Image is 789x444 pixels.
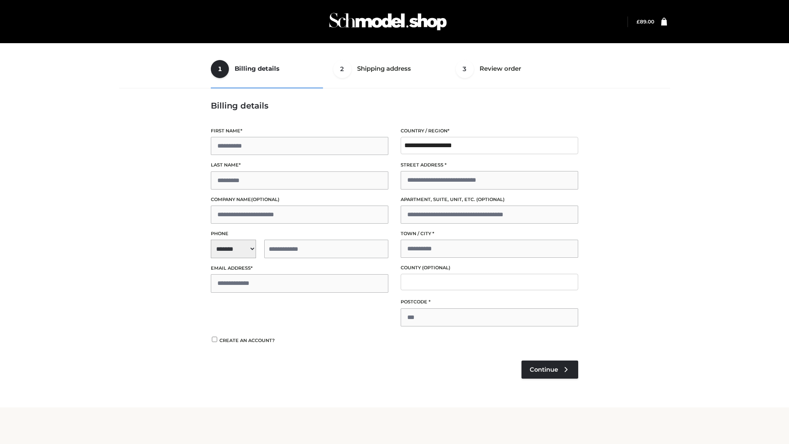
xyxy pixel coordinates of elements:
[219,338,275,343] span: Create an account?
[401,127,578,135] label: Country / Region
[211,161,388,169] label: Last name
[211,196,388,203] label: Company name
[211,264,388,272] label: Email address
[401,264,578,272] label: County
[211,127,388,135] label: First name
[401,196,578,203] label: Apartment, suite, unit, etc.
[211,101,578,111] h3: Billing details
[422,265,450,271] span: (optional)
[637,18,654,25] a: £89.00
[401,161,578,169] label: Street address
[251,197,279,202] span: (optional)
[521,361,578,379] a: Continue
[211,230,388,238] label: Phone
[476,197,505,202] span: (optional)
[326,5,450,38] img: Schmodel Admin 964
[637,18,654,25] bdi: 89.00
[211,337,218,342] input: Create an account?
[530,366,558,373] span: Continue
[637,18,640,25] span: £
[401,230,578,238] label: Town / City
[401,298,578,306] label: Postcode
